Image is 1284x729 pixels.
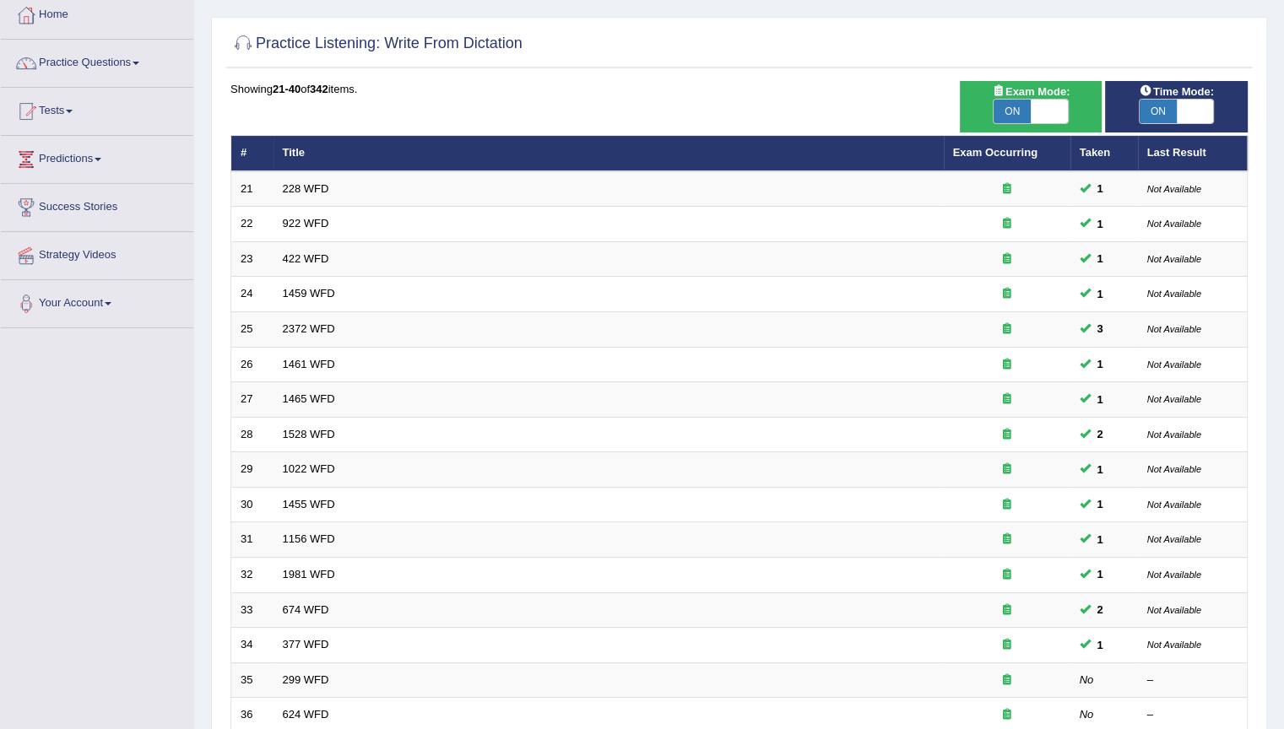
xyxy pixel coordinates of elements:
div: Exam occurring question [953,427,1061,443]
div: Exam occurring question [953,602,1061,618]
a: 299 WFD [283,673,329,686]
a: 1981 WFD [283,568,335,580]
td: 27 [231,382,274,418]
div: Exam occurring question [953,181,1061,197]
td: 35 [231,662,274,698]
small: Not Available [1147,570,1201,580]
b: 21-40 [273,83,301,95]
a: 1528 WFD [283,428,335,440]
div: Showing of items. [230,81,1248,97]
em: No [1080,708,1094,721]
small: Not Available [1147,499,1201,510]
a: 1455 WFD [283,498,335,510]
div: Exam occurring question [953,462,1061,478]
span: You can still take this question [1091,531,1110,548]
a: 1022 WFD [283,462,335,475]
a: Predictions [1,136,193,178]
a: 1465 WFD [283,392,335,405]
small: Not Available [1147,464,1201,474]
div: Exam occurring question [953,672,1061,688]
th: Title [274,136,944,171]
span: You can still take this question [1091,636,1110,654]
small: Not Available [1147,184,1201,194]
a: Success Stories [1,184,193,226]
span: Exam Mode: [985,83,1076,100]
span: You can still take this question [1091,355,1110,373]
small: Not Available [1147,219,1201,229]
div: Exam occurring question [953,286,1061,302]
td: 30 [231,487,274,522]
div: Exam occurring question [953,216,1061,232]
td: 24 [231,277,274,312]
span: You can still take this question [1091,391,1110,408]
small: Not Available [1147,359,1201,370]
td: 25 [231,312,274,348]
small: Not Available [1147,640,1201,650]
span: You can still take this question [1091,285,1110,303]
div: Exam occurring question [953,567,1061,583]
span: You can still take this question [1091,425,1110,443]
a: Your Account [1,280,193,322]
td: 33 [231,592,274,628]
a: 228 WFD [283,182,329,195]
div: – [1147,707,1238,723]
td: 23 [231,241,274,277]
td: 34 [231,628,274,663]
th: Last Result [1138,136,1248,171]
a: 624 WFD [283,708,329,721]
td: 31 [231,522,274,558]
small: Not Available [1147,429,1201,440]
small: Not Available [1147,254,1201,264]
div: Exam occurring question [953,637,1061,653]
span: You can still take this question [1091,215,1110,233]
small: Not Available [1147,394,1201,404]
div: Show exams occurring in exams [960,81,1103,132]
span: Time Mode: [1133,83,1221,100]
div: Exam occurring question [953,357,1061,373]
span: You can still take this question [1091,461,1110,478]
a: 922 WFD [283,217,329,229]
span: ON [1140,100,1177,123]
span: You can still take this question [1091,601,1110,618]
span: You can still take this question [1091,250,1110,267]
a: Exam Occurring [953,146,1037,159]
a: Strategy Videos [1,232,193,274]
h2: Practice Listening: Write From Dictation [230,31,523,57]
td: 22 [231,207,274,242]
td: 26 [231,347,274,382]
span: You can still take this question [1091,180,1110,197]
a: Tests [1,88,193,130]
td: 29 [231,452,274,488]
div: Exam occurring question [953,391,1061,408]
td: 28 [231,417,274,452]
a: 1461 WFD [283,358,335,370]
b: 342 [310,83,328,95]
em: No [1080,673,1094,686]
a: 1459 WFD [283,287,335,300]
a: 674 WFD [283,603,329,616]
small: Not Available [1147,605,1201,615]
span: ON [994,100,1031,123]
a: 377 WFD [283,638,329,651]
span: You can still take this question [1091,565,1110,583]
th: Taken [1070,136,1138,171]
small: Not Available [1147,289,1201,299]
a: 1156 WFD [283,532,335,545]
td: 32 [231,557,274,592]
span: You can still take this question [1091,495,1110,513]
div: Exam occurring question [953,321,1061,337]
small: Not Available [1147,324,1201,334]
div: – [1147,672,1238,688]
div: Exam occurring question [953,707,1061,723]
span: You can still take this question [1091,320,1110,337]
td: 21 [231,171,274,207]
a: 422 WFD [283,252,329,265]
div: Exam occurring question [953,532,1061,548]
div: Exam occurring question [953,497,1061,513]
a: Practice Questions [1,40,193,82]
th: # [231,136,274,171]
a: 2372 WFD [283,322,335,335]
small: Not Available [1147,534,1201,544]
div: Exam occurring question [953,251,1061,267]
